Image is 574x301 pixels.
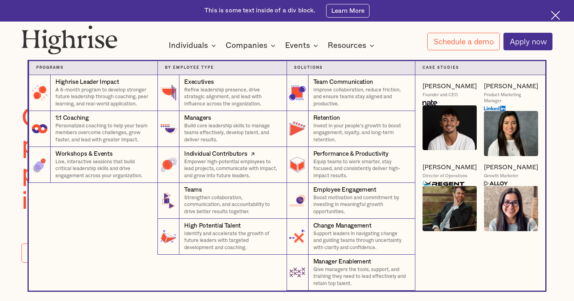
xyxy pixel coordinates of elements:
div: Resources [328,41,377,50]
p: Personalized coaching to help your team members overcome challenges, grow faster, and lead with g... [55,123,150,144]
div: Founder and CEO [423,92,458,98]
div: Individual Contributors [184,150,247,158]
a: Learn More [326,4,369,18]
a: Workshops & EventsLive, interactive sessions that build critical leadership skills and drive enga... [29,147,157,183]
p: Live, interactive sessions that build critical leadership skills and drive engagement across your... [55,158,150,180]
a: [PERSON_NAME] [484,82,538,91]
a: ManagersBuild core leadership skills to manage teams effectively, develop talent, and deliver res... [157,111,286,147]
div: Companies [226,41,267,50]
a: Performance & ProductivityEquip teams to work smarter, stay focused, and consistently deliver hig... [287,147,415,183]
div: Managers [184,114,211,122]
div: Events [285,41,320,50]
div: Workshops & Events [55,150,113,158]
p: Strengthen collaboration, communication, and accountability to drive better results together. [184,194,279,216]
a: ExecutivesRefine leadership presence, drive strategic alignment, and lead with influence across t... [157,75,286,111]
a: Apply now [503,33,552,50]
a: [PERSON_NAME] [423,82,477,91]
a: Employee EngagementBoost motivation and commitment by investing in meaningful growth opportunities. [287,183,415,219]
a: Individual ContributorsEmpower high-potential employees to lead projects, communicate with impact... [157,147,286,183]
strong: Case Studies [423,66,459,69]
p: Invest in your people’s growth to boost engagement, loyalty, and long-term retention. [313,123,408,144]
div: Director of Operations [423,173,467,179]
div: Resources [328,41,366,50]
div: Change Management [313,222,372,230]
div: Retention [313,114,340,122]
div: Highrise Leader Impact [55,78,119,86]
p: A 6-month program to develop stronger future leadership through coaching, peer learning, and real... [55,87,150,108]
strong: Solutions [294,66,323,69]
p: Empower high-potential employees to lead projects, communicate with impact, and grow into future ... [184,158,279,180]
p: Identify and accelerate the growth of future leaders with targeted development and coaching. [184,230,279,251]
div: 1:1 Coaching [55,114,88,122]
div: This is some text inside of a div block. [204,6,315,15]
div: Team Communication [313,78,373,86]
div: Teams [184,186,202,194]
a: Change ManagementSupport leaders in navigating change and guiding teams through uncertainty with ... [287,219,415,255]
a: Highrise Leader ImpactA 6-month program to develop stronger future leadership through coaching, p... [29,75,157,111]
nav: Companies [48,47,526,291]
a: Schedule a demo [427,33,499,50]
p: Build core leadership skills to manage teams effectively, develop talent, and deliver results. [184,123,279,144]
div: Manager Enablement [313,257,372,266]
p: Refine leadership presence, drive strategic alignment, and lead with influence across the organiz... [184,87,279,108]
a: [PERSON_NAME] [484,163,538,172]
a: Team CommunicationImprove collaboration, reduce friction, and ensure teams stay aligned and produ... [287,75,415,111]
strong: By Employee Type [165,66,214,69]
div: Executives [184,78,214,86]
strong: Programs [36,66,64,69]
div: Individuals [169,41,208,50]
div: Companies [226,41,278,50]
div: Employee Engagement [313,186,376,194]
div: Performance & Productivity [313,150,389,158]
p: Give managers the tools, support, and training they need to lead effectively and retain top talent. [313,266,408,287]
a: TeamsStrengthen collaboration, communication, and accountability to drive better results together. [157,183,286,219]
h1: Online leadership development program for growth-minded professionals in fast-paced industries [22,104,409,215]
div: Events [285,41,310,50]
a: RetentionInvest in your people’s growth to boost engagement, loyalty, and long-term retention. [287,111,415,147]
a: [PERSON_NAME] [423,163,477,172]
img: Highrise logo [22,25,118,54]
div: Product Marketing Manager [484,92,538,104]
img: Cross icon [551,11,560,20]
a: Get started [22,244,82,262]
p: Support leaders in navigating change and guiding teams through uncertainty with clarity and confi... [313,230,408,251]
a: Manager EnablementGive managers the tools, support, and training they need to lead effectively an... [287,255,415,291]
div: Growth Marketer [484,173,518,179]
p: Boost motivation and commitment by investing in meaningful growth opportunities. [313,194,408,216]
p: Improve collaboration, reduce friction, and ensure teams stay aligned and productive. [313,87,408,108]
div: Individuals [169,41,218,50]
a: High Potential TalentIdentify and accelerate the growth of future leaders with targeted developme... [157,219,286,255]
p: Equip teams to work smarter, stay focused, and consistently deliver high-impact results. [313,158,408,180]
a: 1:1 CoachingPersonalized coaching to help your team members overcome challenges, grow faster, and... [29,111,157,147]
div: High Potential Talent [184,222,241,230]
